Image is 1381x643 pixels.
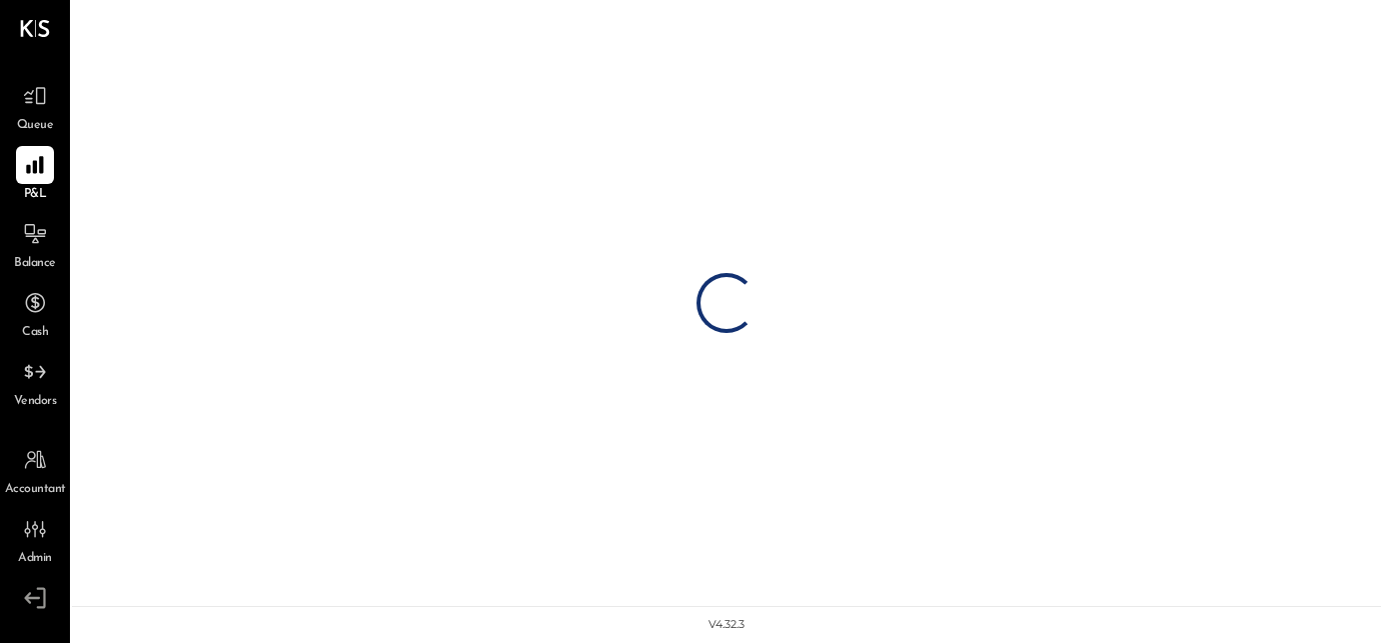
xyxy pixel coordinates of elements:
a: P&L [1,146,69,204]
span: Vendors [14,393,57,411]
a: Admin [1,510,69,568]
span: Balance [14,255,56,273]
a: Vendors [1,353,69,411]
div: v 4.32.3 [708,617,744,633]
span: Accountant [5,481,66,499]
a: Balance [1,215,69,273]
a: Queue [1,77,69,135]
a: Cash [1,284,69,342]
span: Admin [18,550,52,568]
span: Queue [17,117,54,135]
span: Cash [22,324,48,342]
span: P&L [24,186,47,204]
a: Accountant [1,441,69,499]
